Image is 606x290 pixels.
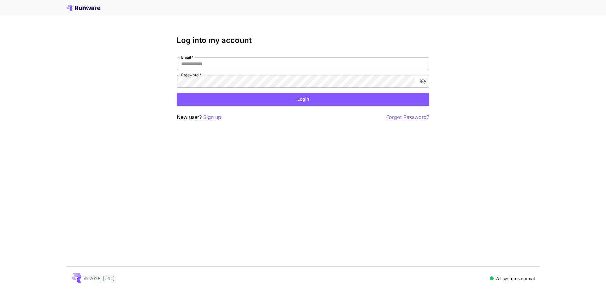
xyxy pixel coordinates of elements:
label: Password [181,72,201,78]
label: Email [181,55,193,60]
button: toggle password visibility [417,76,429,87]
h3: Log into my account [177,36,429,45]
button: Forgot Password? [386,113,429,121]
button: Sign up [203,113,221,121]
p: All systems normal [496,275,535,282]
p: © 2025, [URL] [84,275,115,282]
p: New user? [177,113,221,121]
button: Login [177,93,429,106]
